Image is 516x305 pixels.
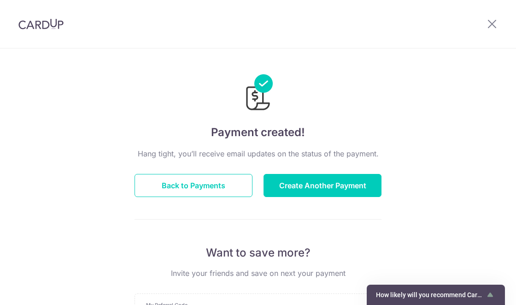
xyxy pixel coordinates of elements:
h4: Payment created! [135,124,381,141]
span: How likely will you recommend CardUp to a friend? [376,291,485,299]
button: Show survey - How likely will you recommend CardUp to a friend? [376,289,496,300]
img: CardUp [18,18,64,30]
button: Back to Payments [135,174,252,197]
button: Create Another Payment [264,174,381,197]
p: Hang tight, you’ll receive email updates on the status of the payment. [135,148,381,159]
img: Payments [243,74,273,113]
p: Want to save more? [135,245,381,260]
p: Invite your friends and save on next your payment [135,268,381,279]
